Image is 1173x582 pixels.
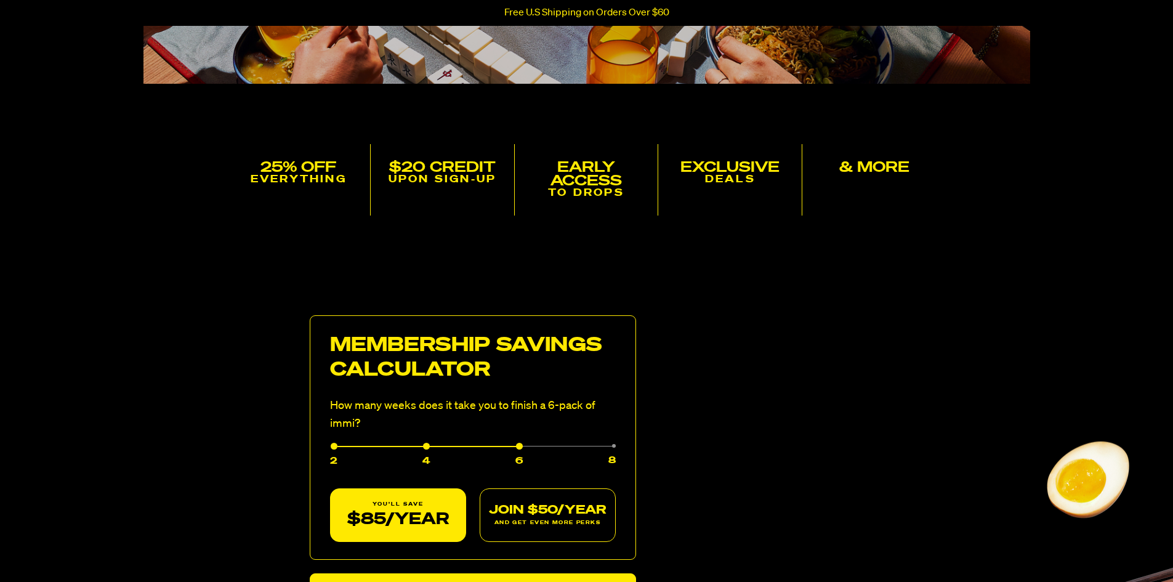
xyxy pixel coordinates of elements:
[663,161,797,174] h5: EXCLUSIVE
[361,512,385,528] span: 85
[430,446,523,469] div: 6
[376,174,509,185] p: UPON SIGN-UP
[480,488,616,542] button: JOIN $50/YEARAND GET EVEN MORE PERKS
[337,446,430,469] div: 4
[523,446,616,469] div: 8
[520,188,653,199] p: TO DROPS
[504,7,669,18] p: Free U.S Shipping on Orders Over $60
[227,124,946,143] h2: JOIN THE SOCIETY
[330,397,616,433] p: How many weeks does it take you to finish a 6-pack of immi?
[347,509,449,531] span: $ /year
[232,161,366,174] h5: 25% off
[494,519,601,528] span: AND GET EVEN MORE PERKS
[330,446,337,469] div: 2
[376,161,509,174] h5: $20 CREDIT
[520,161,653,188] h5: Early Access
[807,161,941,174] h5: & MORE
[663,174,797,185] p: DEALS
[232,174,366,185] p: EVERYTHING
[330,333,616,397] h4: MEMBERSHIP SAVINGS CALCULATOR
[373,499,424,510] span: You'll save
